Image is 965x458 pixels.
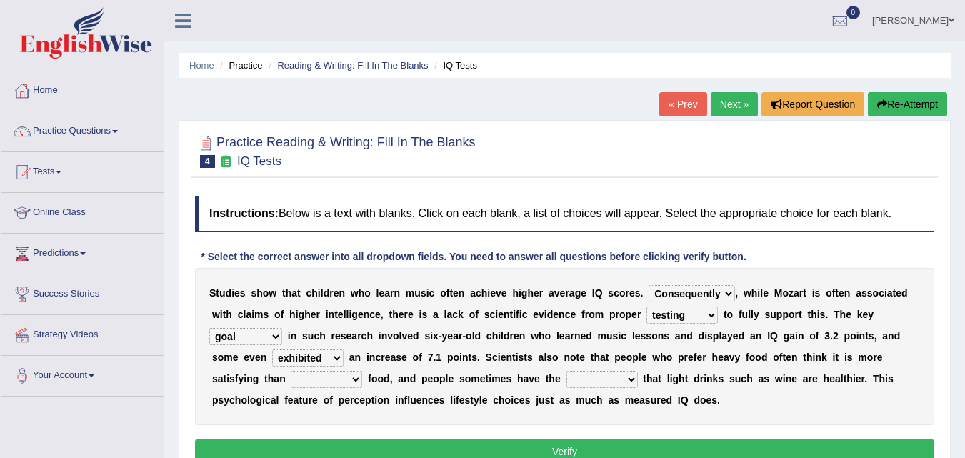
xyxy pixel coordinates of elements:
[419,309,422,320] b: i
[721,330,727,342] b: a
[431,59,477,72] li: IQ Tests
[570,330,574,342] b: r
[446,287,450,299] b: f
[484,309,490,320] b: s
[516,309,519,320] b: f
[321,287,324,299] b: l
[901,287,908,299] b: d
[748,309,751,320] b: l
[384,287,390,299] b: a
[539,287,543,299] b: r
[868,92,947,116] button: Re-Attempt
[598,330,606,342] b: m
[581,287,586,299] b: e
[433,330,439,342] b: x
[216,59,262,72] li: Practice
[719,330,721,342] b: l
[209,207,279,219] b: Instructions:
[426,287,429,299] b: i
[707,330,713,342] b: s
[401,330,407,342] b: v
[846,309,851,320] b: e
[381,330,388,342] b: n
[765,309,771,320] b: s
[586,330,592,342] b: d
[681,330,687,342] b: n
[547,309,554,320] b: d
[713,330,719,342] b: p
[375,309,381,320] b: e
[366,330,373,342] b: h
[314,330,319,342] b: c
[609,309,616,320] b: p
[393,330,399,342] b: o
[364,309,370,320] b: n
[291,287,297,299] b: a
[510,309,514,320] b: t
[421,309,427,320] b: s
[574,330,581,342] b: n
[453,287,459,299] b: e
[189,60,214,71] a: Home
[440,287,446,299] b: o
[751,287,758,299] b: h
[226,309,232,320] b: h
[246,309,251,320] b: a
[331,330,335,342] b: r
[761,92,864,116] button: Report Question
[613,330,619,342] b: s
[407,330,413,342] b: e
[641,287,644,299] b: .
[565,330,571,342] b: a
[539,309,544,320] b: v
[452,309,458,320] b: c
[399,330,402,342] b: l
[626,287,629,299] b: r
[404,309,408,320] b: r
[361,330,367,342] b: c
[195,132,476,168] h2: Practice Reading & Writing: Fill In The Blanks
[195,196,934,232] h4: Below is a text with blanks. Click on each blank, a list of choices will appear. Select the appro...
[302,330,308,342] b: s
[297,287,301,299] b: t
[641,330,646,342] b: s
[444,309,447,320] b: l
[616,309,619,320] b: r
[867,287,873,299] b: s
[447,309,453,320] b: a
[549,287,554,299] b: a
[513,309,516,320] b: i
[592,287,595,299] b: I
[659,92,706,116] a: « Prev
[414,287,421,299] b: u
[269,287,276,299] b: w
[392,309,399,320] b: h
[421,287,426,299] b: s
[595,287,603,299] b: Q
[359,287,365,299] b: h
[274,309,281,320] b: o
[449,287,453,299] b: t
[223,309,226,320] b: t
[739,309,742,320] b: f
[744,287,751,299] b: w
[756,330,762,342] b: n
[704,330,707,342] b: i
[481,287,488,299] b: h
[220,309,223,320] b: i
[304,309,311,320] b: h
[565,287,569,299] b: r
[487,287,490,299] b: i
[884,287,887,299] b: i
[812,287,815,299] b: i
[264,309,269,320] b: s
[857,309,863,320] b: k
[626,309,632,320] b: p
[776,309,783,320] b: p
[1,71,164,106] a: Home
[459,287,465,299] b: n
[277,60,428,71] a: Reading & Writing: Fill In The Blanks
[492,330,499,342] b: h
[256,287,263,299] b: h
[240,287,246,299] b: s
